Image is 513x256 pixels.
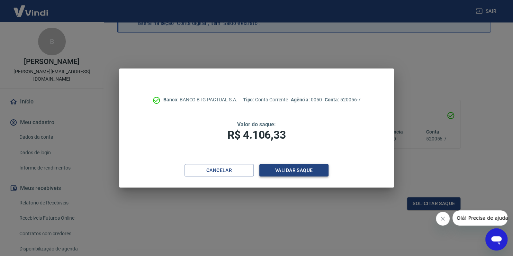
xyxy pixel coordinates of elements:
[184,164,254,177] button: Cancelar
[227,128,286,141] span: R$ 4.106,33
[436,212,450,226] iframe: Fechar mensagem
[163,97,180,102] span: Banco:
[237,121,276,128] span: Valor do saque:
[325,97,340,102] span: Conta:
[290,97,311,102] span: Agência:
[325,96,361,103] p: 520056-7
[163,96,237,103] p: BANCO BTG PACTUAL S.A.
[243,97,255,102] span: Tipo:
[259,164,328,177] button: Validar saque
[452,210,507,226] iframe: Mensagem da empresa
[243,96,288,103] p: Conta Corrente
[485,228,507,250] iframe: Botão para abrir a janela de mensagens
[290,96,322,103] p: 0050
[4,5,58,10] span: Olá! Precisa de ajuda?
